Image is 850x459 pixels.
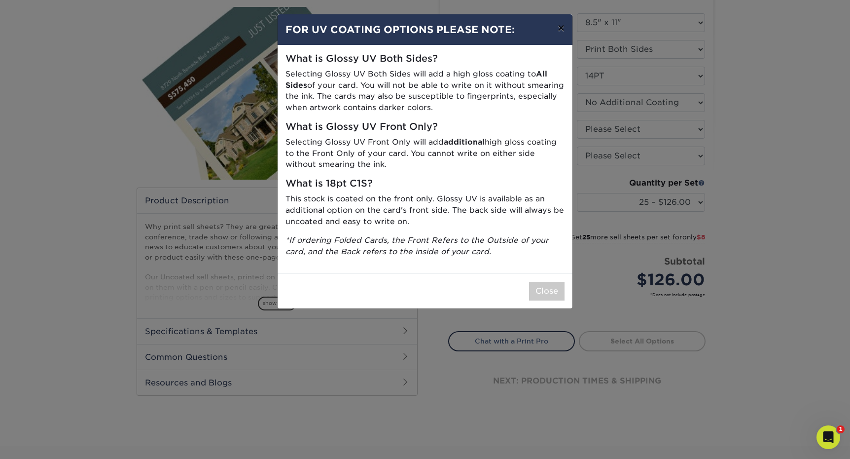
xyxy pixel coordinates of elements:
strong: additional [444,137,485,147]
h5: What is Glossy UV Front Only? [285,121,565,133]
h4: FOR UV COATING OPTIONS PLEASE NOTE: [285,22,565,37]
button: Close [529,282,565,301]
i: *If ordering Folded Cards, the Front Refers to the Outside of your card, and the Back refers to t... [285,235,549,256]
strong: All Sides [285,69,547,90]
h5: What is Glossy UV Both Sides? [285,53,565,65]
iframe: Intercom live chat [816,425,840,449]
span: 1 [837,425,845,433]
p: Selecting Glossy UV Both Sides will add a high gloss coating to of your card. You will not be abl... [285,69,565,114]
h5: What is 18pt C1S? [285,178,565,190]
p: This stock is coated on the front only. Glossy UV is available as an additional option on the car... [285,193,565,227]
button: × [550,14,572,42]
p: Selecting Glossy UV Front Only will add high gloss coating to the Front Only of your card. You ca... [285,137,565,170]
